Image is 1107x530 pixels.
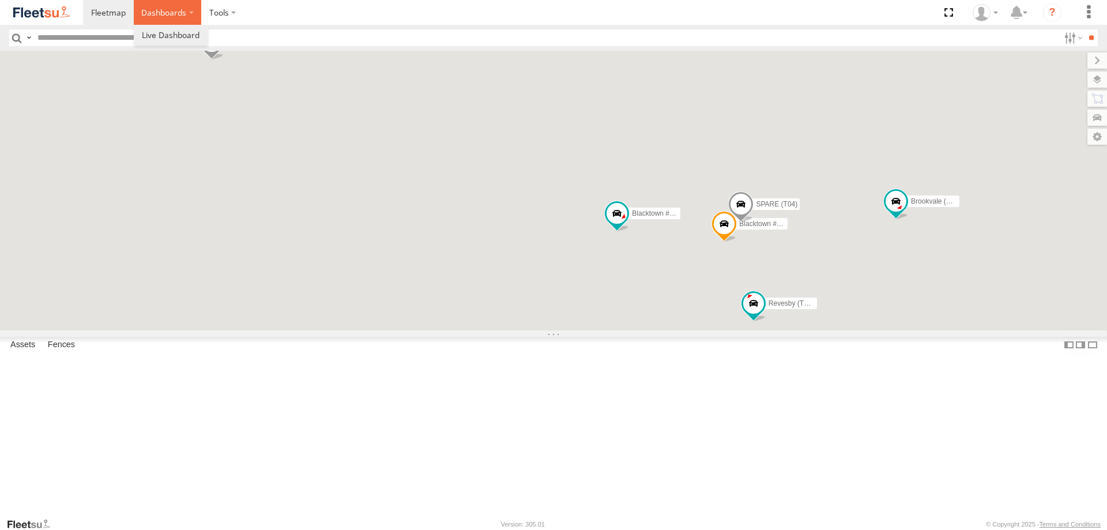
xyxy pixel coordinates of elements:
span: SPARE (T04) [756,200,797,208]
img: fleetsu-logo-horizontal.svg [12,5,71,20]
label: Assets [5,337,41,353]
label: Search Filter Options [1060,29,1085,46]
a: Terms and Conditions [1040,521,1101,528]
label: Dock Summary Table to the Right [1075,337,1086,354]
label: Hide Summary Table [1087,337,1098,354]
label: Map Settings [1087,129,1107,145]
span: Blacktown #1 (T09 - [PERSON_NAME]) [632,209,755,217]
a: Visit our Website [6,518,59,530]
i: ? [1043,3,1061,22]
label: Dock Summary Table to the Left [1063,337,1075,354]
span: Blacktown #2 (T05 - [PERSON_NAME]) [739,219,862,227]
label: Search Query [24,29,33,46]
div: Brett Andersen [969,4,1002,21]
span: Revesby (T07 - [PERSON_NAME]) [769,299,877,307]
div: Version: 305.01 [501,521,545,528]
span: Brookvale (T10 - [PERSON_NAME]) [911,197,1023,205]
label: Fences [42,337,81,353]
div: © Copyright 2025 - [986,521,1101,528]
